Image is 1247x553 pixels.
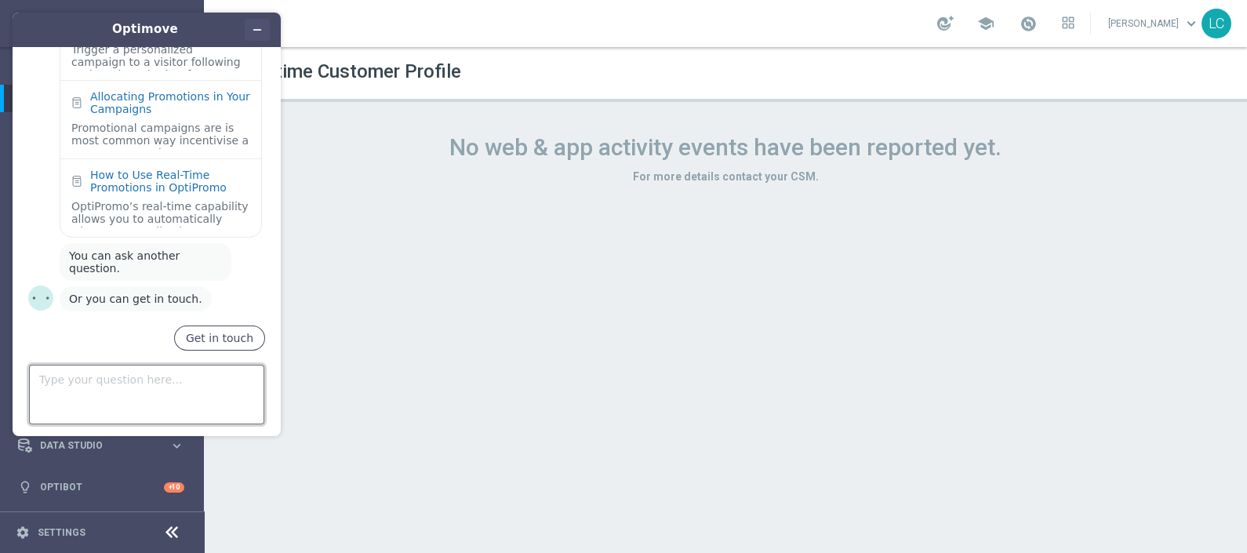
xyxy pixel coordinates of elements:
div: Allocating Promotions in Your Campaigns [90,90,250,115]
h3: For more details contact your CSM. [235,169,1216,184]
i: lightbulb [18,480,32,494]
i: settings [16,526,30,540]
div: Allocating Promotions in Your CampaignsPromotional campaigns are is most common way incentivise a... [60,81,261,158]
button: lightbulb Optibot +10 [17,481,185,493]
div: Optibot [18,467,184,508]
h1: Optimove [67,20,223,38]
div: Trigger a personalized campaign to a visitor following registration whether from your website or ... [60,15,261,80]
i: keyboard_arrow_right [169,438,184,453]
div: How to Use Real-Time Promotions in OptiPromoOptiPromo’s real-time capability allows you to automa... [60,159,261,237]
span: You can ask another question. [69,249,184,275]
button: Get in touch [174,326,265,351]
h1: Realtime Customer Profile [238,60,461,83]
span: Or you can get in touch. [69,293,202,305]
span: school [977,15,994,32]
div: Trigger a personalized campaign to a visitor following registration whether from your website or ... [71,43,250,71]
button: Data Studio keyboard_arrow_right [17,439,185,452]
div: +10 [164,482,184,493]
div: How to Use Real-Time Promotions in OptiPromo [90,169,250,194]
a: Settings [38,528,85,537]
span: keyboard_arrow_down [1183,15,1200,32]
button: Minimize widget [245,19,270,41]
h1: No web & app activity events have been reported yet. [235,133,1216,162]
div: Promotional campaigns are is most common way incentivise a customer to make a purchase/deposit. I... [71,122,250,149]
div: LC [1202,9,1231,38]
a: [PERSON_NAME]keyboard_arrow_down [1107,12,1202,35]
a: Optibot [40,467,164,508]
div: OptiPromo’s real-time capability allows you to automatically trigger personalized promotional off... [71,200,250,227]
